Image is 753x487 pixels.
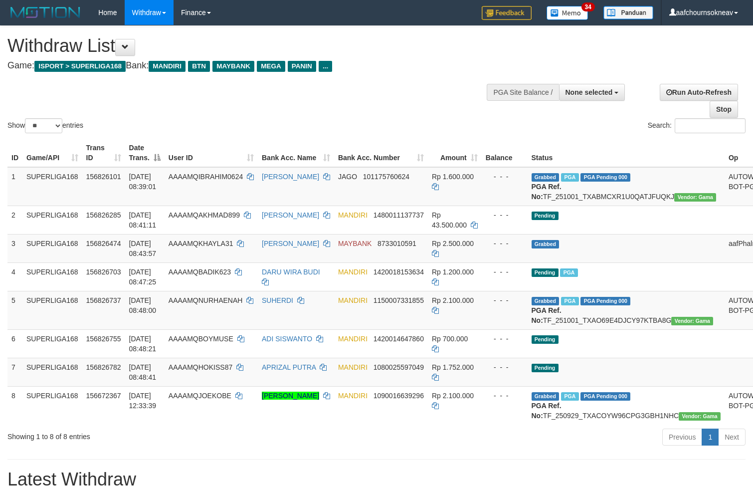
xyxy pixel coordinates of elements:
span: AAAAMQAKHMAD899 [169,211,240,219]
span: Pending [532,364,559,372]
td: 2 [7,206,22,234]
a: [PERSON_NAME] [262,173,319,181]
span: Pending [532,212,559,220]
img: Feedback.jpg [482,6,532,20]
span: 34 [581,2,595,11]
span: Marked by aafchoeunmanni [560,268,577,277]
a: [PERSON_NAME] [262,211,319,219]
span: Pending [532,268,559,277]
span: Marked by aafchoeunmanni [561,173,578,182]
td: 3 [7,234,22,262]
span: Copy 1090016639296 to clipboard [374,392,424,400]
span: Rp 1.600.000 [432,173,474,181]
td: SUPERLIGA168 [22,262,82,291]
td: SUPERLIGA168 [22,206,82,234]
div: - - - [486,334,524,344]
span: JAGO [338,173,357,181]
span: Grabbed [532,392,560,401]
span: BTN [188,61,210,72]
span: MANDIRI [338,363,368,371]
span: MANDIRI [338,296,368,304]
span: Pending [532,335,559,344]
a: 1 [702,429,719,446]
span: AAAAMQBOYMUSE [169,335,233,343]
div: - - - [486,362,524,372]
span: 156826755 [86,335,121,343]
h4: Game: Bank: [7,61,492,71]
td: TF_251001_TXAO69E4DJCY97KTBA8G [528,291,725,329]
span: 156826703 [86,268,121,276]
a: Run Auto-Refresh [660,84,738,101]
span: Copy 1420018153634 to clipboard [374,268,424,276]
td: 6 [7,329,22,358]
b: PGA Ref. No: [532,402,562,420]
h1: Withdraw List [7,36,492,56]
span: Rp 2.500.000 [432,240,474,247]
a: APRIZAL PUTRA [262,363,316,371]
th: Trans ID: activate to sort column ascending [82,139,125,167]
span: AAAAMQHOKISS87 [169,363,232,371]
span: Vendor URL: https://trx31.1velocity.biz [671,317,713,325]
span: [DATE] 08:41:11 [129,211,157,229]
span: ISPORT > SUPERLIGA168 [34,61,126,72]
div: Showing 1 to 8 of 8 entries [7,428,306,442]
img: MOTION_logo.png [7,5,83,20]
span: Marked by aafsengchandara [561,392,578,401]
th: Status [528,139,725,167]
th: Bank Acc. Number: activate to sort column ascending [334,139,428,167]
div: - - - [486,210,524,220]
div: - - - [486,267,524,277]
span: MAYBANK [338,240,372,247]
span: Marked by aafchoeunmanni [561,297,578,305]
a: Stop [710,101,738,118]
span: Rp 2.100.000 [432,296,474,304]
td: SUPERLIGA168 [22,167,82,206]
div: PGA Site Balance / [487,84,559,101]
td: SUPERLIGA168 [22,358,82,386]
span: PGA Pending [580,392,630,401]
th: Date Trans.: activate to sort column descending [125,139,165,167]
span: [DATE] 08:48:41 [129,363,157,381]
span: [DATE] 08:48:00 [129,296,157,314]
span: MANDIRI [149,61,186,72]
img: Button%20Memo.svg [547,6,588,20]
td: 5 [7,291,22,329]
div: - - - [486,172,524,182]
span: AAAAMQNURHAENAH [169,296,243,304]
span: [DATE] 08:47:25 [129,268,157,286]
span: MANDIRI [338,268,368,276]
span: AAAAMQJOEKOBE [169,392,231,400]
div: - - - [486,239,524,248]
input: Search: [675,118,746,133]
td: 1 [7,167,22,206]
span: MANDIRI [338,211,368,219]
span: Vendor URL: https://trx31.1velocity.biz [679,412,721,421]
button: None selected [559,84,625,101]
td: SUPERLIGA168 [22,386,82,425]
span: AAAAMQBADIK623 [169,268,231,276]
span: Rp 2.100.000 [432,392,474,400]
span: 156672367 [86,392,121,400]
b: PGA Ref. No: [532,183,562,201]
span: 156826782 [86,363,121,371]
div: - - - [486,391,524,401]
td: TF_251001_TXABMCXR1U0QATJFUQKJ [528,167,725,206]
img: panduan.png [603,6,653,19]
a: Next [718,429,746,446]
a: DARU WIRA BUDI [262,268,320,276]
span: 156826101 [86,173,121,181]
a: [PERSON_NAME] [262,392,319,400]
a: Previous [662,429,702,446]
span: MANDIRI [338,392,368,400]
span: Copy 101175760624 to clipboard [363,173,409,181]
span: [DATE] 08:43:57 [129,240,157,257]
span: Copy 1080025597049 to clipboard [374,363,424,371]
span: Grabbed [532,297,560,305]
a: [PERSON_NAME] [262,240,319,247]
td: 8 [7,386,22,425]
b: PGA Ref. No: [532,306,562,324]
td: SUPERLIGA168 [22,329,82,358]
span: AAAAMQIBRAHIM0624 [169,173,243,181]
td: SUPERLIGA168 [22,234,82,262]
th: Amount: activate to sort column ascending [428,139,482,167]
